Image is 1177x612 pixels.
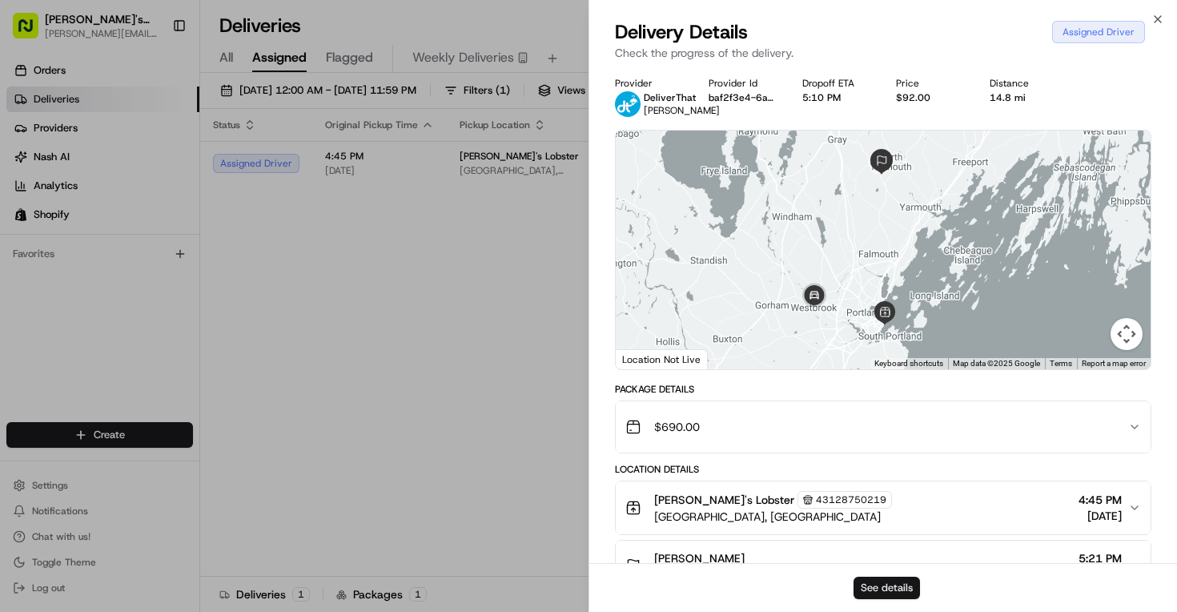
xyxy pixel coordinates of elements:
[644,91,696,104] span: DeliverThat
[616,349,708,369] div: Location Not Live
[16,64,291,90] p: Welcome 👋
[32,249,45,262] img: 1736555255976-a54dd68f-1ca7-489b-9aae-adbdc363a1c4
[248,205,291,224] button: See all
[272,158,291,177] button: Start new chat
[709,77,777,90] div: Provider Id
[616,401,1151,453] button: $690.00
[896,77,964,90] div: Price
[215,248,221,261] span: •
[615,463,1151,476] div: Location Details
[615,91,641,117] img: profile_deliverthat_partner.png
[1079,550,1122,566] span: 5:21 PM
[42,103,264,120] input: Clear
[16,16,48,48] img: Nash
[654,419,700,435] span: $690.00
[72,153,263,169] div: Start new chat
[615,45,1151,61] p: Check the progress of the delivery.
[616,481,1151,534] button: [PERSON_NAME]'s Lobster43128750219[GEOGRAPHIC_DATA], [GEOGRAPHIC_DATA]4:45 PM[DATE]
[151,315,257,331] span: API Documentation
[816,493,886,506] span: 43128750219
[135,316,148,329] div: 💻
[654,492,794,508] span: [PERSON_NAME]'s Lobster
[896,91,964,104] div: $92.00
[654,509,892,525] span: [GEOGRAPHIC_DATA], [GEOGRAPHIC_DATA]
[802,77,870,90] div: Dropoff ETA
[874,358,943,369] button: Keyboard shortcuts
[159,354,194,366] span: Pylon
[802,91,870,104] div: 5:10 PM
[990,91,1058,104] div: 14.8 mi
[1079,508,1122,524] span: [DATE]
[16,153,45,182] img: 1736555255976-a54dd68f-1ca7-489b-9aae-adbdc363a1c4
[72,169,220,182] div: We're available if you need us!
[854,577,920,599] button: See details
[1082,359,1146,368] a: Report a map error
[224,248,257,261] span: [DATE]
[953,359,1040,368] span: Map data ©2025 Google
[615,19,748,45] span: Delivery Details
[16,233,42,259] img: Joana Marie Avellanoza
[644,104,720,117] span: [PERSON_NAME]
[620,348,673,369] img: Google
[990,77,1058,90] div: Distance
[616,541,1151,592] button: [PERSON_NAME]5:21 PM
[709,91,777,104] button: baf2f3e4-6a60-4ca8-be78-96c5271c611f
[10,308,129,337] a: 📗Knowledge Base
[615,77,683,90] div: Provider
[34,153,62,182] img: 1727276513143-84d647e1-66c0-4f92-a045-3c9f9f5dfd92
[620,348,673,369] a: Open this area in Google Maps (opens a new window)
[1050,359,1072,368] a: Terms (opens in new tab)
[16,208,107,221] div: Past conversations
[654,550,745,566] span: [PERSON_NAME]
[32,315,123,331] span: Knowledge Base
[1079,492,1122,508] span: 4:45 PM
[50,248,212,261] span: [PERSON_NAME] [PERSON_NAME]
[129,308,263,337] a: 💻API Documentation
[16,316,29,329] div: 📗
[1111,318,1143,350] button: Map camera controls
[113,353,194,366] a: Powered byPylon
[615,383,1151,396] div: Package Details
